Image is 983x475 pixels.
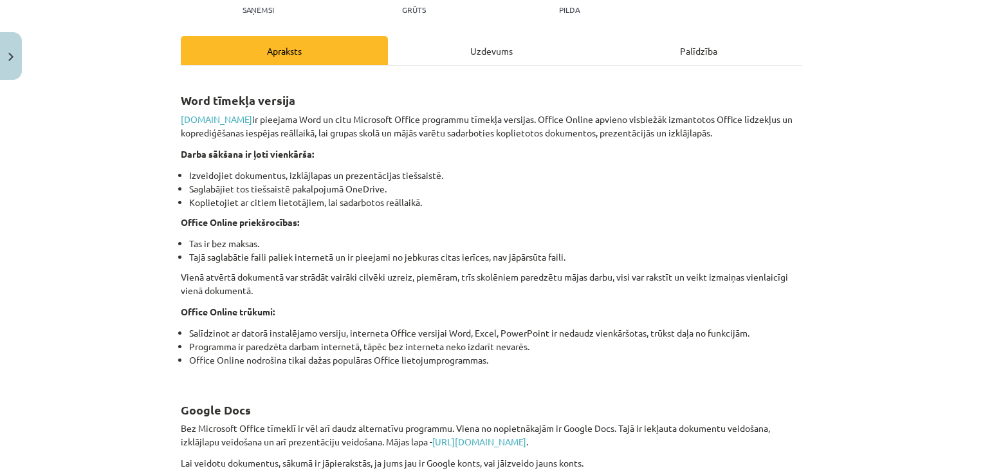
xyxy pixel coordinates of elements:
p: Lai veidotu dokumentus, sākumā ir jāpierakstās, ja jums jau ir Google konts, vai jāizveido jauns ... [181,456,802,470]
li: Salīdzinot ar datorā instalējamo versiju, interneta Office versijai Word, Excel, PowerPoint ir ne... [189,326,802,340]
strong: Google Docs [181,402,251,417]
p: Vienā atvērtā dokumentā var strādāt vairāki cilvēki uzreiz, piemēram, trīs skolēniem paredzētu mā... [181,270,802,297]
li: Saglabājiet tos tiešsaistē pakalpojumā OneDrive. [189,182,802,196]
strong: Office Online trūkumi: [181,306,275,317]
img: icon-close-lesson-0947bae3869378f0d4975bcd49f059093ad1ed9edebbc8119c70593378902aed.svg [8,53,14,61]
a: [URL][DOMAIN_NAME] [432,436,526,447]
div: Apraksts [181,36,388,65]
li: Tas ir bez maksas. [189,237,802,250]
p: Grūts [402,5,426,14]
p: ir pieejama Word un citu Microsoft Office programmu tīmekļa versijas. Office Online apvieno visbi... [181,113,802,140]
strong: Office Online priekšrocības: [181,216,299,228]
div: Palīdzība [595,36,802,65]
li: Izveidojiet dokumentus, izklājlapas un prezentācijas tiešsaistē. [189,169,802,182]
p: pilda [559,5,580,14]
li: Tajā saglabātie faili paliek internetā un ir pieejami no jebkuras citas ierīces, nav jāpārsūta fa... [189,250,802,264]
p: Saņemsi [237,5,279,14]
a: [DOMAIN_NAME] [181,113,252,125]
li: Programma ir paredzēta darbam internetā, tāpēc bez interneta neko izdarīt nevarēs. [189,340,802,353]
li: Koplietojiet ar citiem lietotājiem, lai sadarbotos reāllaikā. [189,196,802,209]
strong: Darba sākšana ir ļoti vienkārša: [181,148,314,160]
div: Uzdevums [388,36,595,65]
li: Office Online nodrošina tikai dažas populāras Office lietojumprogrammas. [189,353,802,380]
strong: Word tīmekļa versija [181,93,295,107]
p: Bez Microsoft Office tīmeklī ir vēl arī daudz alternatīvu programmu. Viena no nopietnākajām ir Go... [181,422,802,449]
